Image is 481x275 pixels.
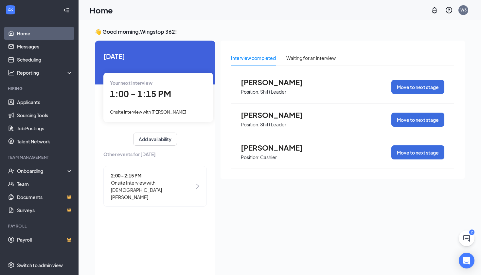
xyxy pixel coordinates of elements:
[103,51,207,61] span: [DATE]
[63,7,70,13] svg: Collapse
[90,5,113,16] h1: Home
[431,6,438,14] svg: Notifications
[260,89,286,95] p: Shift Leader
[8,168,14,174] svg: UserCheck
[17,177,73,191] a: Team
[17,69,73,76] div: Reporting
[17,40,73,53] a: Messages
[460,7,467,13] div: W3
[463,234,471,242] svg: ChatActive
[8,262,14,268] svg: Settings
[17,27,73,40] a: Home
[110,88,171,99] span: 1:00 - 1:15 PM
[260,154,277,160] p: Cashier
[286,54,336,62] div: Waiting for an interview
[391,80,444,94] button: Move to next stage
[241,78,313,86] span: [PERSON_NAME]
[95,28,465,35] h3: 👋 Good morning, Wingstop 362 !
[103,151,207,158] span: Other events for [DATE]
[8,155,72,160] div: Team Management
[445,6,453,14] svg: QuestionInfo
[391,113,444,127] button: Move to next stage
[111,179,194,201] span: Onsite Interview with [DEMOGRAPHIC_DATA][PERSON_NAME]
[241,89,259,95] p: Position:
[111,172,194,179] span: 2:00 - 2:15 PM
[17,168,67,174] div: Onboarding
[459,253,474,268] div: Open Intercom Messenger
[17,204,73,217] a: SurveysCrown
[7,7,14,13] svg: WorkstreamLogo
[241,121,259,128] p: Position:
[8,86,72,91] div: Hiring
[17,53,73,66] a: Scheduling
[17,191,73,204] a: DocumentsCrown
[17,109,73,122] a: Sourcing Tools
[17,135,73,148] a: Talent Network
[133,133,177,146] button: Add availability
[8,69,14,76] svg: Analysis
[241,154,259,160] p: Position:
[110,109,186,115] span: Onsite Interview with [PERSON_NAME]
[17,262,63,268] div: Switch to admin view
[8,223,72,229] div: Payroll
[391,145,444,159] button: Move to next stage
[459,230,474,246] button: ChatActive
[110,80,152,86] span: Your next interview
[17,122,73,135] a: Job Postings
[469,229,474,235] div: 2
[17,233,73,246] a: PayrollCrown
[17,96,73,109] a: Applicants
[231,54,276,62] div: Interview completed
[241,111,313,119] span: [PERSON_NAME]
[241,143,313,152] span: [PERSON_NAME]
[260,121,286,128] p: Shift Leader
